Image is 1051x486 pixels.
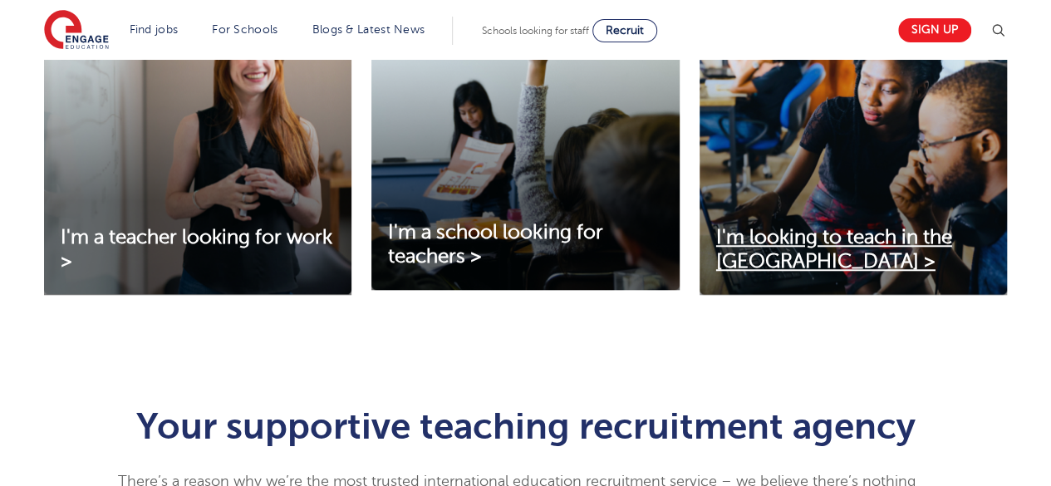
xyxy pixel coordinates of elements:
a: Blogs & Latest News [312,23,425,36]
a: Recruit [592,19,657,42]
span: I'm looking to teach in the [GEOGRAPHIC_DATA] > [716,226,952,272]
a: For Schools [212,23,277,36]
img: I'm a school looking for teachers [371,17,679,290]
h1: Your supportive teaching recruitment agency [118,408,933,444]
a: Find jobs [130,23,179,36]
a: I'm looking to teach in the [GEOGRAPHIC_DATA] > [700,226,1007,274]
img: I'm looking to teach in the UK [700,17,1007,295]
span: I'm a school looking for teachers > [388,221,602,268]
span: I'm a teacher looking for work > [61,226,332,272]
img: Engage Education [44,10,109,52]
a: I'm a school looking for teachers > [371,221,679,269]
img: I'm a teacher looking for work [44,17,351,295]
a: I'm a teacher looking for work > [44,226,351,274]
span: Recruit [606,24,644,37]
a: Sign up [898,18,971,42]
span: Schools looking for staff [482,25,589,37]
